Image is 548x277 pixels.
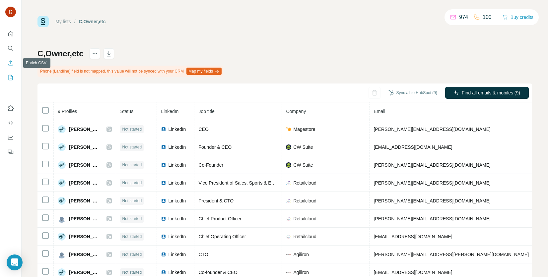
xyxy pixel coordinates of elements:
button: Use Surfe on LinkedIn [5,102,16,114]
span: LinkedIn [161,109,178,114]
button: My lists [5,72,16,83]
button: Search [5,42,16,54]
button: Dashboard [5,132,16,143]
span: [PERSON_NAME] [69,162,100,168]
img: company-logo [286,127,291,132]
img: LinkedIn logo [161,252,166,257]
p: 100 [483,13,492,21]
span: Retailcloud [293,197,316,204]
span: CW Suite [293,162,313,168]
img: LinkedIn logo [161,198,166,203]
span: LinkedIn [168,180,186,186]
img: company-logo [286,234,291,239]
span: Not started [122,234,142,240]
p: 974 [459,13,468,21]
span: [PERSON_NAME] [69,144,100,150]
span: Co-Founder [198,162,223,168]
span: [EMAIL_ADDRESS][DOMAIN_NAME] [374,270,452,275]
span: [PERSON_NAME][EMAIL_ADDRESS][DOMAIN_NAME] [374,162,490,168]
span: CEO [198,127,208,132]
img: LinkedIn logo [161,162,166,168]
span: [PERSON_NAME][EMAIL_ADDRESS][PERSON_NAME][DOMAIN_NAME] [374,252,529,257]
button: actions [90,48,100,59]
div: Open Intercom Messenger [7,254,23,270]
span: [PERSON_NAME] [69,215,100,222]
span: Company [286,109,306,114]
img: Avatar [58,250,66,258]
span: Not started [122,251,142,257]
button: Map my fields [186,68,222,75]
span: Founder & CEO [198,144,232,150]
span: Co-founder & CEO [198,270,238,275]
button: Buy credits [503,13,533,22]
span: LinkedIn [168,269,186,276]
span: Agiliron [293,269,309,276]
img: LinkedIn logo [161,270,166,275]
span: President & CTO [198,198,234,203]
span: Chief Product Officer [198,216,241,221]
span: Retailcloud [293,215,316,222]
img: company-logo [286,216,291,221]
span: Retailcloud [293,180,316,186]
img: Avatar [58,179,66,187]
img: company-logo [286,198,291,203]
span: Email [374,109,385,114]
img: Avatar [5,7,16,17]
img: LinkedIn logo [161,144,166,150]
span: [PERSON_NAME][EMAIL_ADDRESS][DOMAIN_NAME] [374,127,490,132]
span: [PERSON_NAME][EMAIL_ADDRESS][DOMAIN_NAME] [374,216,490,221]
span: Not started [122,198,142,204]
img: LinkedIn logo [161,216,166,221]
button: Sync all to HubSpot (9) [384,88,442,98]
span: LinkedIn [168,251,186,258]
span: [PERSON_NAME] [69,126,100,133]
span: LinkedIn [168,233,186,240]
span: Not started [122,180,142,186]
span: CW Suite [293,144,313,150]
img: company-logo [286,180,291,186]
div: Phone (Landline) field is not mapped, this value will not be synced with your CRM [37,66,223,77]
span: [PERSON_NAME] [69,180,100,186]
h1: C,Owner,etc [37,48,84,59]
span: LinkedIn [168,162,186,168]
span: CTO [198,252,208,257]
img: company-logo [286,162,291,168]
img: Avatar [58,125,66,133]
button: Quick start [5,28,16,40]
span: Not started [122,269,142,275]
span: [EMAIL_ADDRESS][DOMAIN_NAME] [374,234,452,239]
span: LinkedIn [168,144,186,150]
span: [PERSON_NAME] [69,197,100,204]
button: Feedback [5,146,16,158]
span: Agiliron [293,251,309,258]
img: company-logo [286,270,291,275]
button: Find all emails & mobiles (9) [445,87,529,99]
span: 9 Profiles [58,109,77,114]
span: Job title [198,109,214,114]
img: company-logo [286,252,291,257]
span: LinkedIn [168,215,186,222]
span: LinkedIn [168,126,186,133]
img: Avatar [58,197,66,205]
span: Chief Operating Officer [198,234,246,239]
span: [EMAIL_ADDRESS][DOMAIN_NAME] [374,144,452,150]
span: Not started [122,216,142,222]
img: Avatar [58,215,66,223]
div: C,Owner,etc [79,18,106,25]
li: / [74,18,76,25]
img: LinkedIn logo [161,127,166,132]
img: Surfe Logo [37,16,49,27]
img: LinkedIn logo [161,234,166,239]
span: Not started [122,126,142,132]
a: My lists [55,19,71,24]
img: Avatar [58,161,66,169]
span: Magestore [293,126,315,133]
span: LinkedIn [168,197,186,204]
img: Avatar [58,268,66,276]
img: Avatar [58,143,66,151]
span: Retailcloud [293,233,316,240]
span: [PERSON_NAME] [69,251,100,258]
span: [PERSON_NAME][EMAIL_ADDRESS][DOMAIN_NAME] [374,180,490,186]
img: company-logo [286,144,291,150]
span: [PERSON_NAME] [69,269,100,276]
